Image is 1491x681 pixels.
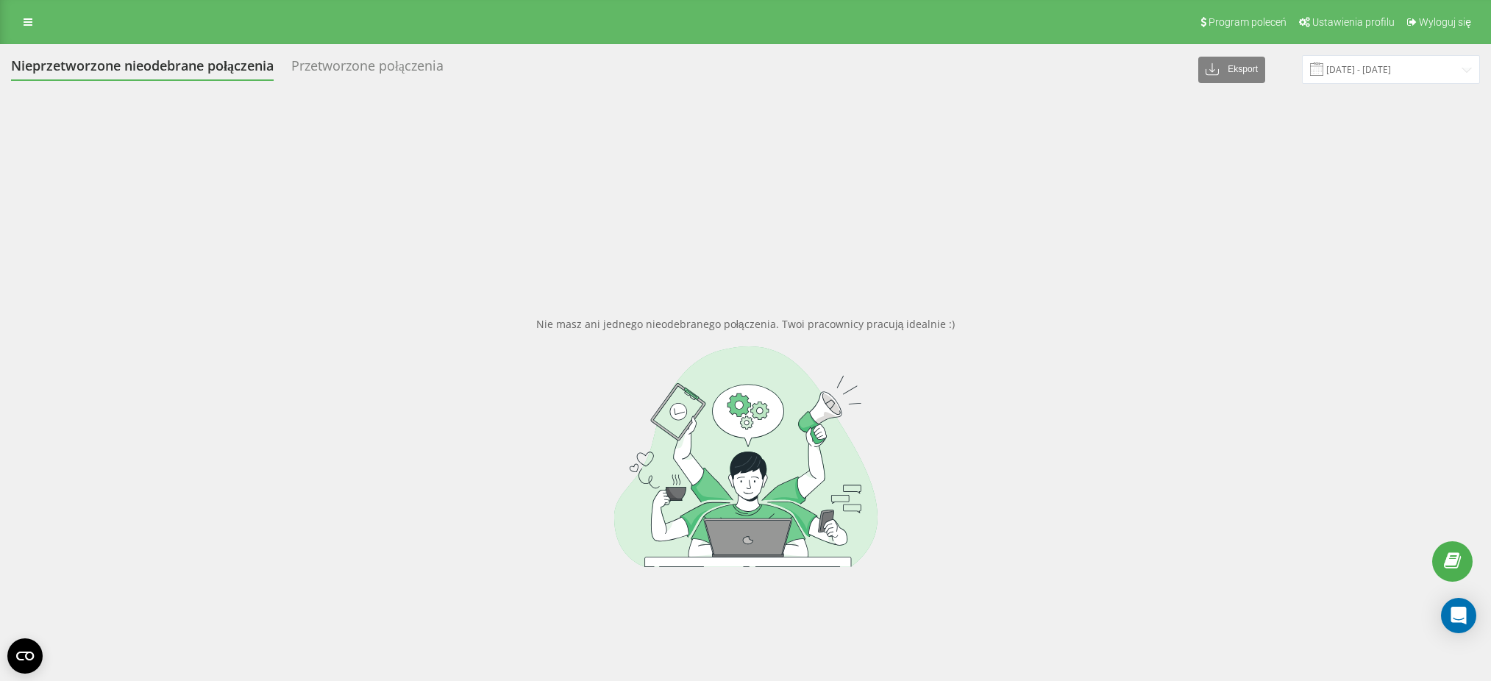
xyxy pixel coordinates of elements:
[1209,16,1287,28] span: Program poleceń
[11,58,274,81] div: Nieprzetworzone nieodebrane połączenia
[291,58,444,81] div: Przetworzone połączenia
[1419,16,1471,28] span: Wyloguj się
[1441,598,1476,633] div: Open Intercom Messenger
[1312,16,1395,28] span: Ustawienia profilu
[1198,57,1265,83] button: Eksport
[7,638,43,674] button: Open CMP widget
